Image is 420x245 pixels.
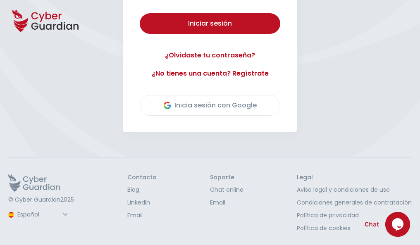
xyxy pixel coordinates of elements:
div: Inicia sesión con Google [164,100,257,110]
iframe: chat widget [385,212,412,237]
a: Política de privacidad [297,211,412,220]
span: Chat [365,219,379,229]
img: region-logo [8,212,14,218]
h3: Soporte [210,174,243,181]
h3: Contacto [127,174,157,181]
a: Email [127,211,157,220]
a: Chat online [210,186,243,194]
h3: Legal [297,174,412,181]
a: ¿No tienes una cuenta? Regístrate [140,69,280,78]
a: Blog [127,186,157,194]
a: Aviso legal y condiciones de uso [297,186,412,194]
a: Condiciones generales de contratación [297,198,412,207]
p: © Cyber Guardian 2025 [8,196,74,204]
a: Email [210,198,243,207]
button: Inicia sesión con Google [140,95,280,116]
a: Política de cookies [297,224,412,233]
a: LinkedIn [127,198,157,207]
a: ¿Olvidaste tu contraseña? [140,50,280,60]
